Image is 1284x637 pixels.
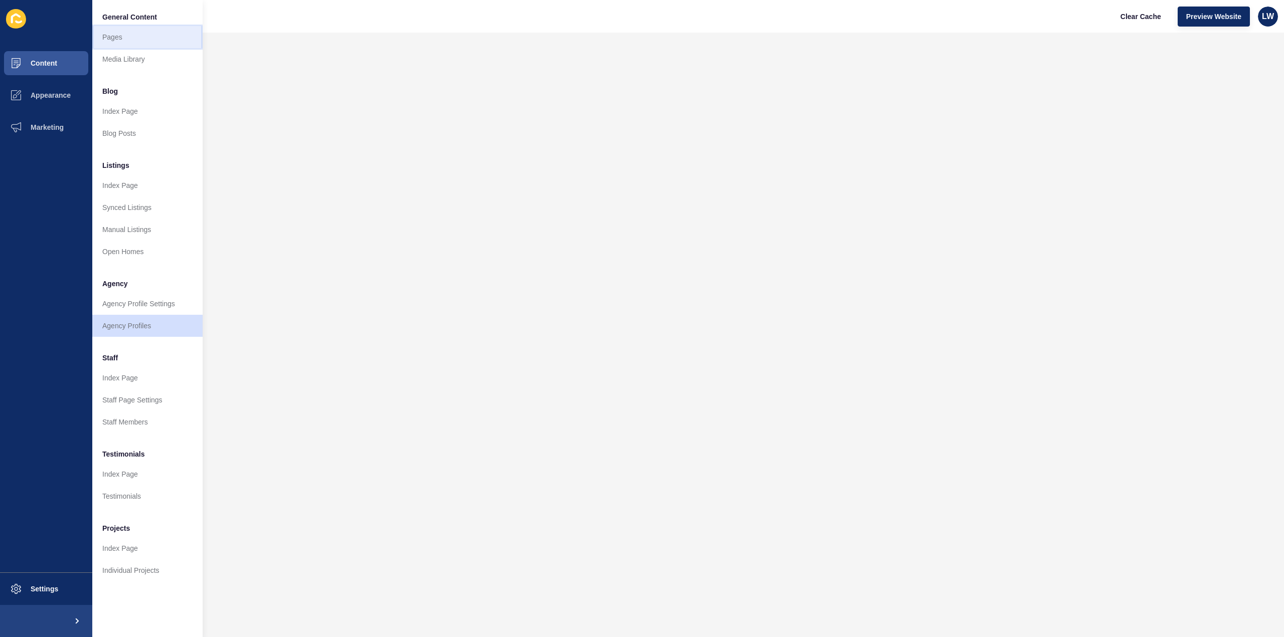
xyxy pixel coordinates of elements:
[92,411,203,433] a: Staff Members
[92,174,203,196] a: Index Page
[102,523,130,533] span: Projects
[92,367,203,389] a: Index Page
[92,315,203,337] a: Agency Profiles
[92,122,203,144] a: Blog Posts
[1186,12,1241,22] span: Preview Website
[92,26,203,48] a: Pages
[92,241,203,263] a: Open Homes
[92,100,203,122] a: Index Page
[102,279,128,289] span: Agency
[92,219,203,241] a: Manual Listings
[92,537,203,559] a: Index Page
[102,353,118,363] span: Staff
[102,449,145,459] span: Testimonials
[1262,12,1274,22] span: LW
[102,12,157,22] span: General Content
[1120,12,1161,22] span: Clear Cache
[92,559,203,581] a: Individual Projects
[92,48,203,70] a: Media Library
[1178,7,1250,27] button: Preview Website
[92,389,203,411] a: Staff Page Settings
[1112,7,1170,27] button: Clear Cache
[92,485,203,507] a: Testimonials
[92,196,203,219] a: Synced Listings
[102,160,129,170] span: Listings
[92,463,203,485] a: Index Page
[92,293,203,315] a: Agency Profile Settings
[102,86,118,96] span: Blog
